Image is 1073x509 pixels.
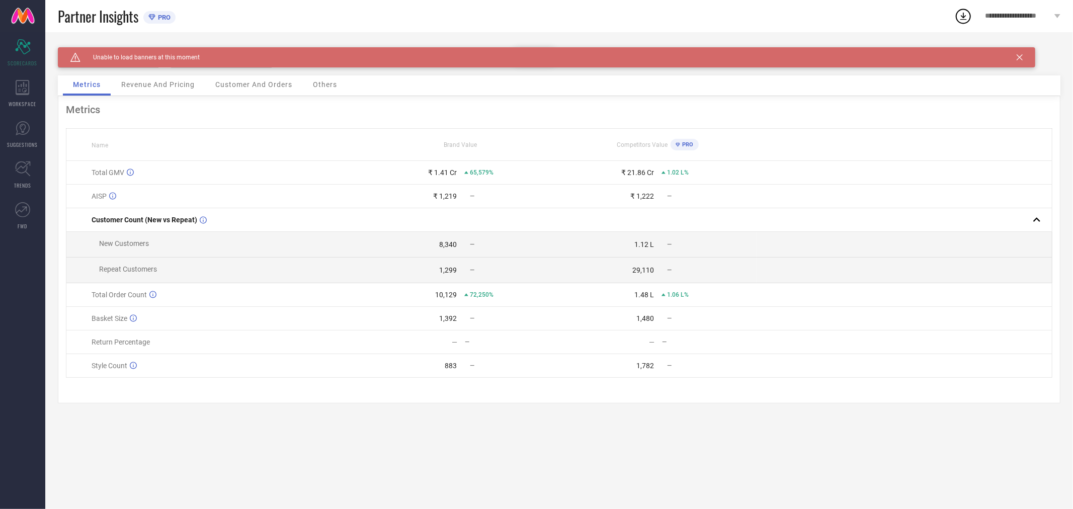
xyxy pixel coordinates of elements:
[617,141,668,148] span: Competitors Value
[18,222,28,230] span: FWD
[215,80,292,89] span: Customer And Orders
[439,266,457,274] div: 1,299
[92,338,150,346] span: Return Percentage
[66,104,1052,116] div: Metrics
[8,59,38,67] span: SCORECARDS
[92,192,107,200] span: AISP
[58,6,138,27] span: Partner Insights
[313,80,337,89] span: Others
[667,169,689,176] span: 1.02 L%
[8,141,38,148] span: SUGGESTIONS
[92,168,124,177] span: Total GMV
[667,241,672,248] span: —
[954,7,972,25] div: Open download list
[636,314,654,322] div: 1,480
[99,239,149,247] span: New Customers
[662,338,756,346] div: —
[470,267,474,274] span: —
[470,193,474,200] span: —
[465,338,559,346] div: —
[634,291,654,299] div: 1.48 L
[433,192,457,200] div: ₹ 1,219
[667,291,689,298] span: 1.06 L%
[634,240,654,248] div: 1.12 L
[73,80,101,89] span: Metrics
[14,182,31,189] span: TRENDS
[470,362,474,369] span: —
[92,216,197,224] span: Customer Count (New vs Repeat)
[470,169,493,176] span: 65,579%
[428,168,457,177] div: ₹ 1.41 Cr
[621,168,654,177] div: ₹ 21.86 Cr
[470,315,474,322] span: —
[667,193,672,200] span: —
[630,192,654,200] div: ₹ 1,222
[445,362,457,370] div: 883
[667,315,672,322] span: —
[444,141,477,148] span: Brand Value
[9,100,37,108] span: WORKSPACE
[58,47,158,54] div: Brand
[435,291,457,299] div: 10,129
[632,266,654,274] div: 29,110
[667,267,672,274] span: —
[680,141,694,148] span: PRO
[155,14,171,21] span: PRO
[92,142,108,149] span: Name
[80,54,200,61] span: Unable to load banners at this moment
[439,314,457,322] div: 1,392
[121,80,195,89] span: Revenue And Pricing
[92,291,147,299] span: Total Order Count
[439,240,457,248] div: 8,340
[649,338,654,346] div: —
[452,338,457,346] div: —
[92,314,127,322] span: Basket Size
[92,362,127,370] span: Style Count
[470,241,474,248] span: —
[470,291,493,298] span: 72,250%
[99,265,157,273] span: Repeat Customers
[667,362,672,369] span: —
[636,362,654,370] div: 1,782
